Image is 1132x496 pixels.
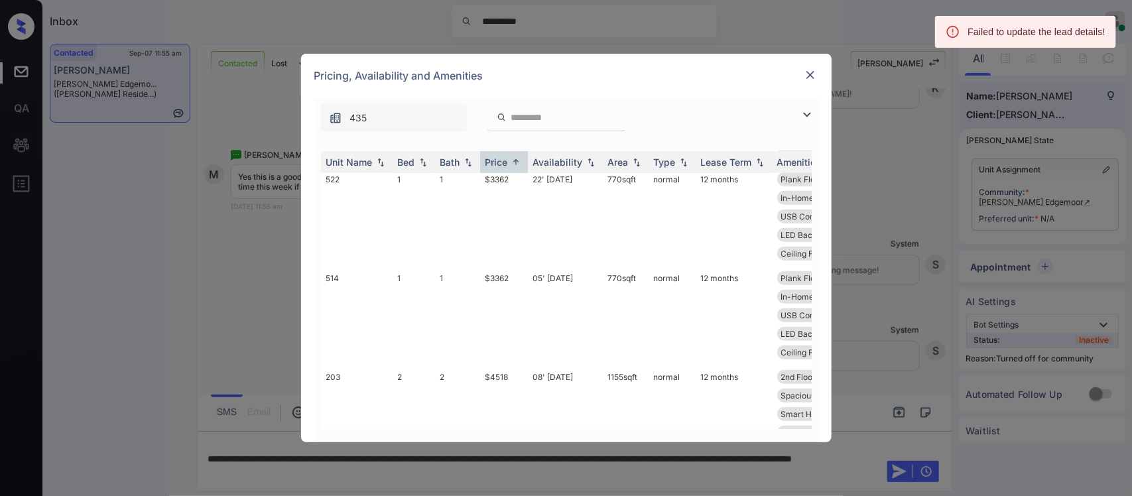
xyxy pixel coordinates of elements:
[326,156,373,168] div: Unit Name
[649,365,696,482] td: normal
[528,167,603,266] td: 22' [DATE]
[696,365,772,482] td: 12 months
[435,266,480,365] td: 1
[753,158,767,167] img: sorting
[804,68,817,82] img: close
[393,167,435,266] td: 1
[329,111,342,125] img: icon-zuma
[781,273,843,283] span: Plank Flooring ...
[398,156,415,168] div: Bed
[321,167,393,266] td: 522
[393,365,435,482] td: 2
[701,156,752,168] div: Lease Term
[480,266,528,365] td: $3362
[781,292,853,302] span: In-Home Washer ...
[480,167,528,266] td: $3362
[416,158,430,167] img: sorting
[350,111,367,125] span: 435
[509,157,523,167] img: sorting
[528,266,603,365] td: 05' [DATE]
[781,428,853,438] span: Smart Thermosta...
[603,266,649,365] td: 770 sqft
[777,156,822,168] div: Amenities
[677,158,690,167] img: sorting
[781,230,845,240] span: LED Back-lit Mi...
[654,156,676,168] div: Type
[435,365,480,482] td: 2
[781,409,849,419] span: Smart Home Lock
[462,158,475,167] img: sorting
[781,193,853,203] span: In-Home Washer ...
[485,156,508,168] div: Price
[528,365,603,482] td: 08' [DATE]
[649,266,696,365] td: normal
[781,249,823,259] span: Ceiling Fan
[374,158,387,167] img: sorting
[533,156,583,168] div: Availability
[301,54,832,97] div: Pricing, Availability and Amenities
[781,329,845,339] span: LED Back-lit Mi...
[440,156,460,168] div: Bath
[968,20,1105,44] div: Failed to update the lead details!
[781,174,843,184] span: Plank Flooring ...
[781,372,816,382] span: 2nd Floor
[630,158,643,167] img: sorting
[781,310,851,320] span: USB Compatible ...
[321,365,393,482] td: 203
[603,365,649,482] td: 1155 sqft
[781,391,842,401] span: Spacious Closet
[696,167,772,266] td: 12 months
[584,158,597,167] img: sorting
[799,107,815,123] img: icon-zuma
[480,365,528,482] td: $4518
[321,266,393,365] td: 514
[603,167,649,266] td: 770 sqft
[608,156,629,168] div: Area
[696,266,772,365] td: 12 months
[435,167,480,266] td: 1
[497,111,507,123] img: icon-zuma
[781,347,823,357] span: Ceiling Fan
[393,266,435,365] td: 1
[649,167,696,266] td: normal
[781,212,851,221] span: USB Compatible ...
